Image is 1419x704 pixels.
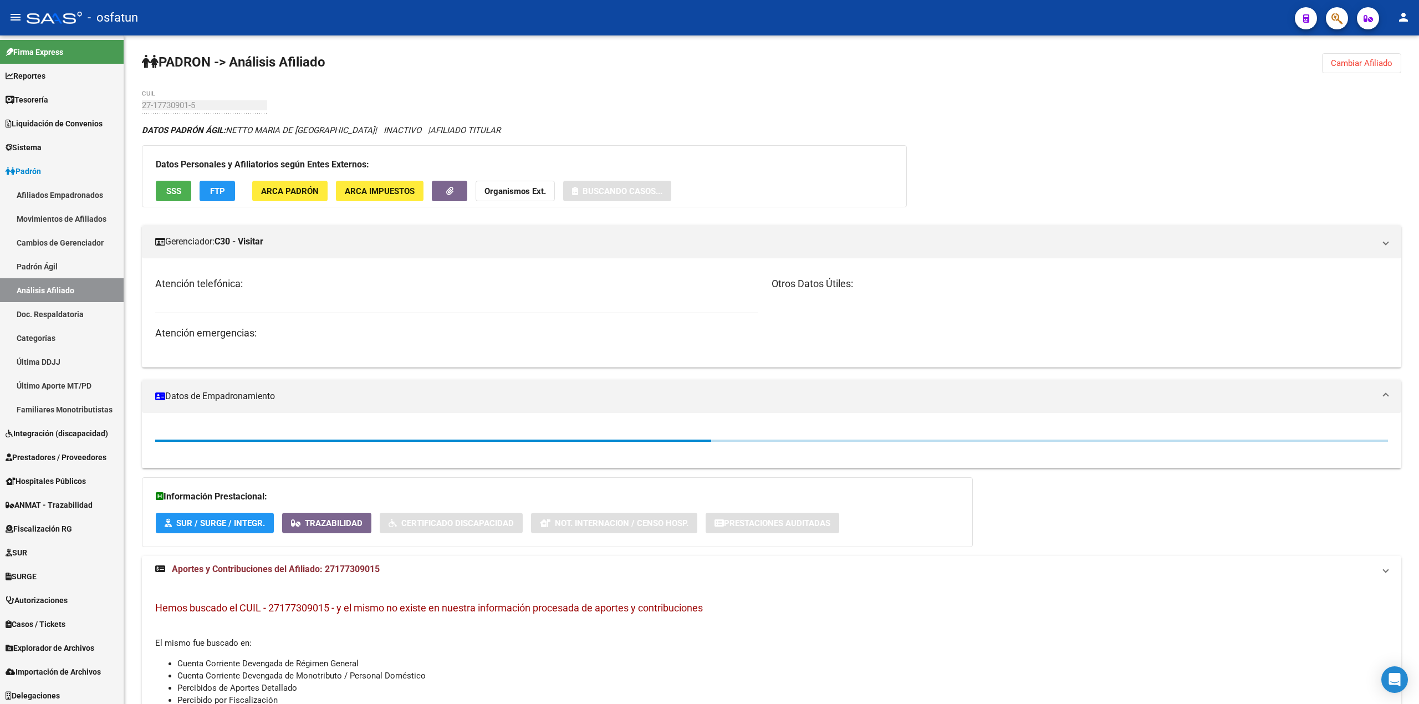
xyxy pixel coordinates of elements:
span: Explorador de Archivos [6,642,94,654]
button: Certificado Discapacidad [380,513,523,533]
div: Datos de Empadronamiento [142,413,1401,468]
li: Percibidos de Aportes Detallado [177,682,1388,694]
button: Buscando casos... [563,181,671,201]
li: Cuenta Corriente Devengada de Monotributo / Personal Doméstico [177,670,1388,682]
button: Organismos Ext. [476,181,555,201]
strong: C30 - Visitar [215,236,263,248]
span: Reportes [6,70,45,82]
div: Gerenciador:C30 - Visitar [142,258,1401,368]
i: | INACTIVO | [142,125,501,135]
span: Delegaciones [6,690,60,702]
span: FTP [210,186,225,196]
span: Fiscalización RG [6,523,72,535]
button: Trazabilidad [282,513,371,533]
span: Certificado Discapacidad [401,518,514,528]
h3: Atención emergencias: [155,325,758,341]
span: Prestadores / Proveedores [6,451,106,463]
span: Firma Express [6,46,63,58]
span: Casos / Tickets [6,618,65,630]
strong: DATOS PADRÓN ÁGIL: [142,125,226,135]
mat-expansion-panel-header: Gerenciador:C30 - Visitar [142,225,1401,258]
span: Hospitales Públicos [6,475,86,487]
button: Prestaciones Auditadas [706,513,839,533]
span: Sistema [6,141,42,154]
li: Cuenta Corriente Devengada de Régimen General [177,657,1388,670]
h3: Otros Datos Útiles: [772,276,1388,292]
strong: PADRON -> Análisis Afiliado [142,54,325,70]
mat-expansion-panel-header: Aportes y Contribuciones del Afiliado: 27177309015 [142,556,1401,583]
button: Cambiar Afiliado [1322,53,1401,73]
button: FTP [200,181,235,201]
button: ARCA Padrón [252,181,328,201]
strong: Organismos Ext. [484,186,546,196]
span: NETTO MARIA DE [GEOGRAPHIC_DATA] [142,125,375,135]
mat-panel-title: Datos de Empadronamiento [155,390,1375,402]
span: SUR [6,547,27,559]
span: Prestaciones Auditadas [724,518,830,528]
span: Buscando casos... [583,186,662,196]
span: SURGE [6,570,37,583]
span: ARCA Impuestos [345,186,415,196]
span: Autorizaciones [6,594,68,606]
h3: Información Prestacional: [156,489,959,504]
span: Padrón [6,165,41,177]
button: SSS [156,181,191,201]
mat-panel-title: Gerenciador: [155,236,1375,248]
span: - osfatun [88,6,138,30]
span: Cambiar Afiliado [1331,58,1392,68]
span: Trazabilidad [305,518,363,528]
button: Not. Internacion / Censo Hosp. [531,513,697,533]
h3: Atención telefónica: [155,276,758,292]
span: Aportes y Contribuciones del Afiliado: 27177309015 [172,564,380,574]
span: SUR / SURGE / INTEGR. [176,518,265,528]
span: SSS [166,186,181,196]
div: Open Intercom Messenger [1381,666,1408,693]
span: Integración (discapacidad) [6,427,108,440]
h3: Datos Personales y Afiliatorios según Entes Externos: [156,157,893,172]
span: Liquidación de Convenios [6,118,103,130]
span: Not. Internacion / Censo Hosp. [555,518,688,528]
span: AFILIADO TITULAR [430,125,501,135]
span: ARCA Padrón [261,186,319,196]
span: Hemos buscado el CUIL - 27177309015 - y el mismo no existe en nuestra información procesada de ap... [155,602,703,614]
span: Tesorería [6,94,48,106]
mat-icon: menu [9,11,22,24]
button: ARCA Impuestos [336,181,423,201]
span: ANMAT - Trazabilidad [6,499,93,511]
button: SUR / SURGE / INTEGR. [156,513,274,533]
span: Importación de Archivos [6,666,101,678]
mat-expansion-panel-header: Datos de Empadronamiento [142,380,1401,413]
mat-icon: person [1397,11,1410,24]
